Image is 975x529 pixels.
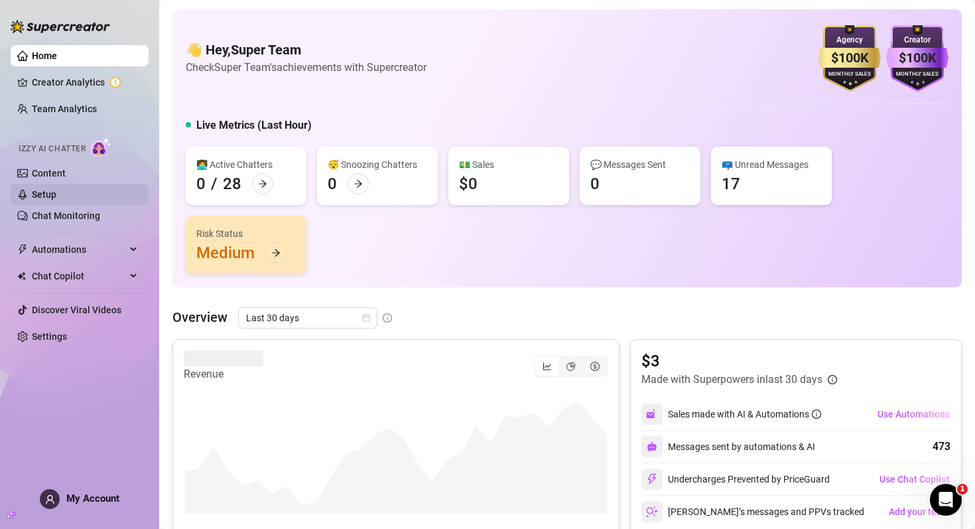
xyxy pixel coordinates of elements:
[186,59,426,76] article: Check Super Team's achievements with Supercreator
[886,34,948,46] div: Creator
[818,25,881,92] img: gold-badge-CigiZidd.svg
[383,313,392,323] span: info-circle
[45,494,55,504] span: user
[196,226,296,241] div: Risk Status
[271,248,281,258] span: arrow-right
[66,492,119,504] span: My Account
[32,305,121,315] a: Discover Viral Videos
[590,173,600,194] div: 0
[354,179,363,189] span: arrow-right
[32,265,126,287] span: Chat Copilot
[17,244,28,255] span: thunderbolt
[566,362,576,371] span: pie-chart
[32,239,126,260] span: Automations
[818,48,881,68] div: $100K
[886,48,948,68] div: $100K
[91,137,111,157] img: AI Chatter
[534,356,608,377] div: segmented control
[818,34,881,46] div: Agency
[32,168,66,179] a: Content
[818,70,881,79] div: Monthly Sales
[328,173,337,194] div: 0
[886,70,948,79] div: Monthly Sales
[328,157,427,172] div: 😴 Snoozing Chatters
[258,179,267,189] span: arrow-right
[641,372,822,388] article: Made with Superpowers in last 30 days
[7,510,16,520] span: build
[196,157,296,172] div: 👩‍💻 Active Chatters
[647,441,657,452] img: svg%3e
[590,362,600,371] span: dollar-circle
[641,350,837,372] article: $3
[722,157,821,172] div: 📪 Unread Messages
[722,173,740,194] div: 17
[362,314,370,322] span: calendar
[32,210,100,221] a: Chat Monitoring
[641,436,815,457] div: Messages sent by automations & AI
[641,501,864,522] div: [PERSON_NAME]’s messages and PPVs tracked
[812,410,821,419] span: info-circle
[879,474,950,485] span: Use Chat Copilot
[11,20,110,33] img: logo-BBDzfeDw.svg
[646,506,658,518] img: svg%3e
[957,484,968,494] span: 1
[184,366,263,382] article: Revenue
[32,189,56,200] a: Setup
[828,375,837,384] span: info-circle
[459,157,558,172] div: 💵 Sales
[196,117,312,133] h5: Live Metrics (Last Hour)
[646,408,658,420] img: svg%3e
[889,506,950,517] span: Add your team
[646,473,658,485] img: svg%3e
[196,173,206,194] div: 0
[886,25,948,92] img: purple-badge-B9DA21FR.svg
[32,104,97,114] a: Team Analytics
[32,331,67,342] a: Settings
[590,157,690,172] div: 💬 Messages Sent
[223,173,241,194] div: 28
[32,50,57,61] a: Home
[641,469,830,490] div: Undercharges Prevented by PriceGuard
[32,72,138,93] a: Creator Analytics exclamation-circle
[459,173,478,194] div: $0
[668,407,821,421] div: Sales made with AI & Automations
[543,362,552,371] span: line-chart
[930,484,962,516] iframe: Intercom live chat
[877,404,950,425] button: Use Automations
[888,501,950,522] button: Add your team
[172,307,227,327] article: Overview
[186,40,426,59] h4: 👋 Hey, Super Team
[17,271,26,281] img: Chat Copilot
[19,143,86,155] span: Izzy AI Chatter
[933,439,950,455] div: 473
[246,308,369,328] span: Last 30 days
[877,409,950,419] span: Use Automations
[879,469,950,490] button: Use Chat Copilot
